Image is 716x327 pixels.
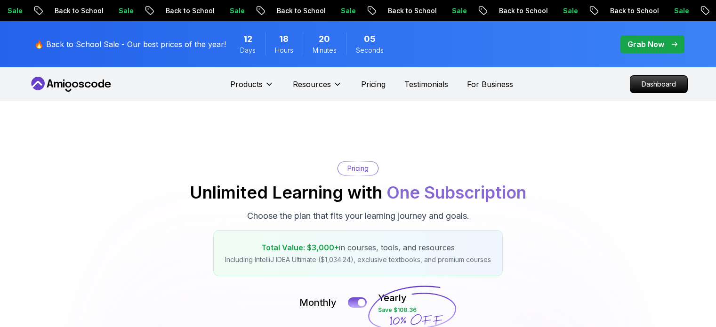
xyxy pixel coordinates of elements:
p: Sale [551,6,581,16]
p: Sale [329,6,359,16]
span: 5 Seconds [364,32,376,46]
p: Pricing [347,164,369,173]
span: 12 Days [243,32,252,46]
button: Resources [293,79,342,97]
a: Pricing [361,79,386,90]
p: Grab Now [628,39,664,50]
p: Including IntelliJ IDEA Ultimate ($1,034.24), exclusive textbooks, and premium courses [225,255,491,264]
p: Back to School [376,6,440,16]
span: One Subscription [386,182,526,203]
p: Resources [293,79,331,90]
span: Seconds [356,46,384,55]
p: Products [230,79,263,90]
span: Total Value: $3,000+ [261,243,339,252]
p: Choose the plan that fits your learning journey and goals. [247,209,469,223]
p: Back to School [598,6,662,16]
button: Products [230,79,274,97]
p: Sale [106,6,137,16]
p: Sale [662,6,692,16]
p: Sale [440,6,470,16]
p: Back to School [153,6,217,16]
p: Monthly [299,296,337,309]
span: Minutes [313,46,337,55]
p: in courses, tools, and resources [225,242,491,253]
span: Hours [275,46,293,55]
p: 🔥 Back to School Sale - Our best prices of the year! [34,39,226,50]
a: Testimonials [404,79,448,90]
a: Dashboard [630,75,688,93]
span: Days [240,46,256,55]
a: For Business [467,79,513,90]
p: Back to School [42,6,106,16]
p: Sale [217,6,248,16]
h2: Unlimited Learning with [190,183,526,202]
p: Back to School [265,6,329,16]
p: Dashboard [630,76,687,93]
span: 20 Minutes [319,32,330,46]
span: 18 Hours [279,32,289,46]
p: Back to School [487,6,551,16]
